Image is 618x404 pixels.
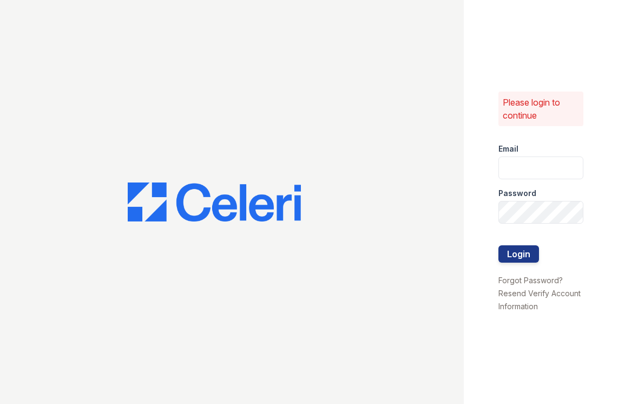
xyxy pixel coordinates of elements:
label: Password [498,188,536,199]
button: Login [498,245,539,263]
label: Email [498,144,518,154]
a: Resend Verify Account Information [498,289,581,311]
p: Please login to continue [503,96,580,122]
a: Forgot Password? [498,276,563,285]
img: CE_Logo_Blue-a8612792a0a2168367f1c8372b55b34899dd931a85d93a1a3d3e32e68fde9ad4.png [128,183,301,221]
